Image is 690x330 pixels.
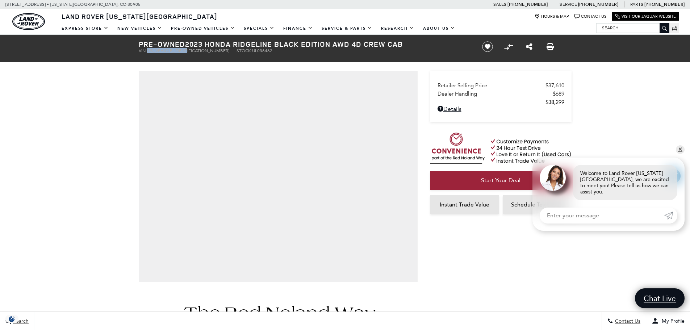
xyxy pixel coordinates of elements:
[438,91,564,97] a: Dealer Handling $689
[139,40,470,48] h1: 2023 Honda Ridgeline Black Edition AWD 4D Crew Cab
[640,293,679,303] span: Chat Live
[377,22,419,35] a: Research
[573,165,677,200] div: Welcome to Land Rover [US_STATE][GEOGRAPHIC_DATA], we are excited to meet you! Please tell us how...
[419,22,460,35] a: About Us
[644,1,685,7] a: [PHONE_NUMBER]
[578,1,618,7] a: [PHONE_NUMBER]
[438,105,564,112] a: Details
[535,14,569,19] a: Hours & Map
[438,82,545,89] span: Retailer Selling Price
[142,75,414,279] iframe: Interactive Walkaround/Photo gallery of the vehicle/product
[613,318,640,324] span: Contact Us
[279,22,317,35] a: Finance
[139,48,147,53] span: VIN:
[62,12,217,21] span: Land Rover [US_STATE][GEOGRAPHIC_DATA]
[438,91,553,97] span: Dealer Handling
[4,315,20,323] section: Click to Open Cookie Consent Modal
[574,14,606,19] a: Contact Us
[167,22,239,35] a: Pre-Owned Vehicles
[540,208,664,224] input: Enter your message
[503,41,514,52] button: Compare Vehicle
[540,165,566,191] img: Agent profile photo
[57,22,113,35] a: EXPRESS STORE
[503,195,572,214] a: Schedule Test Drive
[480,41,495,53] button: Save vehicle
[113,22,167,35] a: New Vehicles
[547,42,554,51] a: Print this Pre-Owned 2023 Honda Ridgeline Black Edition AWD 4D Crew Cab
[526,42,532,51] a: Share this Pre-Owned 2023 Honda Ridgeline Black Edition AWD 4D Crew Cab
[12,13,45,30] img: Land Rover
[615,14,676,19] a: Visit Our Jaguar Website
[57,12,222,21] a: Land Rover [US_STATE][GEOGRAPHIC_DATA]
[139,39,185,49] strong: Pre-Owned
[664,208,677,224] a: Submit
[430,195,499,214] a: Instant Trade Value
[438,82,564,89] a: Retailer Selling Price $37,610
[597,24,669,32] input: Search
[430,171,572,190] a: Start Your Deal
[635,288,685,308] a: Chat Live
[511,201,563,208] span: Schedule Test Drive
[252,48,272,53] span: UL036462
[507,1,548,7] a: [PHONE_NUMBER]
[57,22,460,35] nav: Main Navigation
[646,312,690,330] button: Open user profile menu
[239,22,279,35] a: Specials
[545,82,564,89] span: $37,610
[12,13,45,30] a: land-rover
[659,318,685,324] span: My Profile
[237,48,252,53] span: Stock:
[553,91,564,97] span: $689
[438,99,564,105] a: $38,299
[545,99,564,105] span: $38,299
[5,2,141,7] a: [STREET_ADDRESS] • [US_STATE][GEOGRAPHIC_DATA], CO 80905
[440,201,489,208] span: Instant Trade Value
[493,2,506,7] span: Sales
[630,2,643,7] span: Parts
[560,2,577,7] span: Service
[481,177,520,184] span: Start Your Deal
[147,48,229,53] span: [US_VEHICLE_IDENTIFICATION_NUMBER]
[4,315,20,323] img: Opt-Out Icon
[317,22,377,35] a: Service & Parts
